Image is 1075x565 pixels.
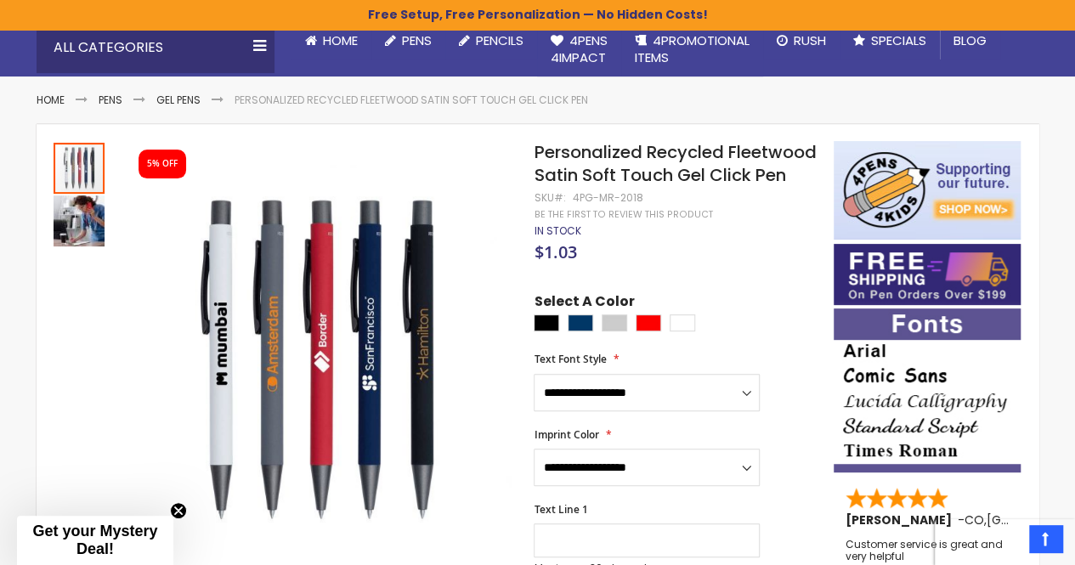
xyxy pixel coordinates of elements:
[123,166,512,554] img: Personalized Recycled Fleetwood Satin Soft Touch Gel Click Pen
[99,93,122,107] a: Pens
[935,519,1075,565] iframe: Google Customer Reviews
[621,22,763,77] a: 4PROMOTIONALITEMS
[156,93,201,107] a: Gel Pens
[635,31,750,66] span: 4PROMOTIONAL ITEMS
[402,31,432,49] span: Pens
[534,502,587,517] span: Text Line 1
[794,31,826,49] span: Rush
[537,22,621,77] a: 4Pens4impact
[54,141,106,194] div: Personalized Recycled Fleetwood Satin Soft Touch Gel Click Pen
[37,93,65,107] a: Home
[147,158,178,170] div: 5% OFF
[834,141,1021,240] img: 4pens 4 kids
[834,244,1021,305] img: Free shipping on orders over $199
[670,314,695,331] div: White
[534,240,576,263] span: $1.03
[476,31,523,49] span: Pencils
[572,191,642,205] div: 4PG-MR-2018
[235,93,588,107] li: Personalized Recycled Fleetwood Satin Soft Touch Gel Click Pen
[534,208,712,221] a: Be the first to review this product
[534,314,559,331] div: Black
[534,224,580,238] div: Availability
[534,427,598,442] span: Imprint Color
[32,523,157,557] span: Get your Mystery Deal!
[291,22,371,59] a: Home
[763,22,840,59] a: Rush
[834,308,1021,472] img: font-personalization-examples
[871,31,926,49] span: Specials
[568,314,593,331] div: Navy Blue
[54,194,105,246] div: Personalized Recycled Fleetwood Satin Soft Touch Gel Click Pen
[534,190,565,205] strong: SKU
[940,22,1000,59] a: Blog
[323,31,358,49] span: Home
[840,22,940,59] a: Specials
[534,292,634,315] span: Select A Color
[636,314,661,331] div: Red
[551,31,608,66] span: 4Pens 4impact
[54,195,105,246] img: Personalized Recycled Fleetwood Satin Soft Touch Gel Click Pen
[170,502,187,519] button: Close teaser
[846,511,958,528] span: [PERSON_NAME]
[534,223,580,238] span: In stock
[534,140,816,187] span: Personalized Recycled Fleetwood Satin Soft Touch Gel Click Pen
[371,22,445,59] a: Pens
[17,516,173,565] div: Get your Mystery Deal!Close teaser
[953,31,987,49] span: Blog
[534,352,606,366] span: Text Font Style
[37,22,274,73] div: All Categories
[445,22,537,59] a: Pencils
[602,314,627,331] div: Grey Light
